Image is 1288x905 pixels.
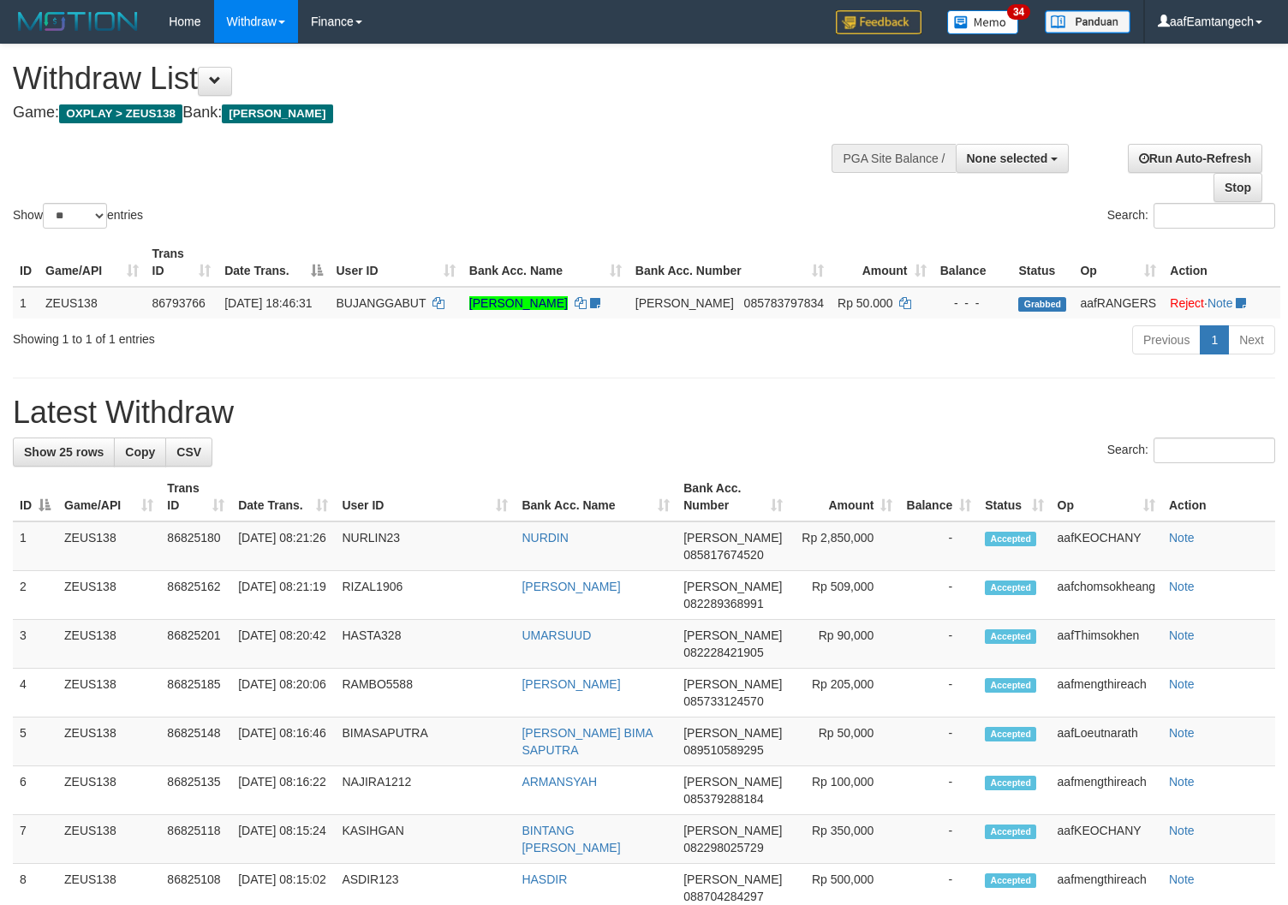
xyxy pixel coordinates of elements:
[899,473,978,521] th: Balance: activate to sort column ascending
[1163,287,1280,319] td: ·
[1228,325,1275,354] a: Next
[940,295,1005,312] div: - - -
[985,825,1036,839] span: Accepted
[1169,824,1195,837] a: Note
[683,580,782,593] span: [PERSON_NAME]
[790,571,899,620] td: Rp 509,000
[13,203,143,229] label: Show entries
[13,669,57,717] td: 4
[57,473,160,521] th: Game/API: activate to sort column ascending
[985,581,1036,595] span: Accepted
[1132,325,1201,354] a: Previous
[1107,438,1275,463] label: Search:
[114,438,166,467] a: Copy
[522,580,620,593] a: [PERSON_NAME]
[522,872,567,886] a: HASDIR
[522,677,620,691] a: [PERSON_NAME]
[683,792,763,806] span: Copy 085379288184 to clipboard
[1051,717,1162,766] td: aafLoeutnarath
[160,669,231,717] td: 86825185
[160,473,231,521] th: Trans ID: activate to sort column ascending
[790,521,899,571] td: Rp 2,850,000
[790,815,899,864] td: Rp 350,000
[1169,580,1195,593] a: Note
[469,296,568,310] a: [PERSON_NAME]
[160,571,231,620] td: 86825162
[231,473,335,521] th: Date Trans.: activate to sort column ascending
[231,571,335,620] td: [DATE] 08:21:19
[57,521,160,571] td: ZEUS138
[1051,815,1162,864] td: aafKEOCHANY
[677,473,790,521] th: Bank Acc. Number: activate to sort column ascending
[933,238,1012,287] th: Balance
[899,521,978,571] td: -
[335,620,515,669] td: HASTA328
[13,62,842,96] h1: Withdraw List
[899,815,978,864] td: -
[1051,620,1162,669] td: aafThimsokhen
[522,531,568,545] a: NURDIN
[832,144,955,173] div: PGA Site Balance /
[1107,203,1275,229] label: Search:
[985,873,1036,888] span: Accepted
[57,620,160,669] td: ZEUS138
[956,144,1070,173] button: None selected
[59,104,182,123] span: OXPLAY > ZEUS138
[335,717,515,766] td: BIMASAPUTRA
[838,296,893,310] span: Rp 50.000
[1051,521,1162,571] td: aafKEOCHANY
[13,571,57,620] td: 2
[1154,438,1275,463] input: Search:
[1200,325,1229,354] a: 1
[1073,238,1163,287] th: Op: activate to sort column ascending
[222,104,332,123] span: [PERSON_NAME]
[1162,473,1275,521] th: Action
[335,521,515,571] td: NURLIN23
[231,669,335,717] td: [DATE] 08:20:06
[57,766,160,815] td: ZEUS138
[1169,628,1195,642] a: Note
[13,104,842,122] h4: Game: Bank:
[1170,296,1204,310] a: Reject
[683,775,782,789] span: [PERSON_NAME]
[744,296,824,310] span: Copy 085783797834 to clipboard
[683,677,782,691] span: [PERSON_NAME]
[1007,4,1030,20] span: 34
[1169,726,1195,740] a: Note
[39,238,146,287] th: Game/API: activate to sort column ascending
[899,717,978,766] td: -
[24,445,104,459] span: Show 25 rows
[146,238,218,287] th: Trans ID: activate to sort column ascending
[899,620,978,669] td: -
[231,521,335,571] td: [DATE] 08:21:26
[967,152,1048,165] span: None selected
[13,287,39,319] td: 1
[1163,238,1280,287] th: Action
[790,669,899,717] td: Rp 205,000
[1051,766,1162,815] td: aafmengthireach
[160,766,231,815] td: 86825135
[978,473,1050,521] th: Status: activate to sort column ascending
[152,296,206,310] span: 86793766
[515,473,677,521] th: Bank Acc. Name: activate to sort column ascending
[1169,775,1195,789] a: Note
[899,571,978,620] td: -
[57,815,160,864] td: ZEUS138
[13,438,115,467] a: Show 25 rows
[985,629,1036,644] span: Accepted
[790,717,899,766] td: Rp 50,000
[1154,203,1275,229] input: Search:
[57,717,160,766] td: ZEUS138
[985,776,1036,790] span: Accepted
[1018,297,1066,312] span: Grabbed
[43,203,107,229] select: Showentries
[57,669,160,717] td: ZEUS138
[231,717,335,766] td: [DATE] 08:16:46
[13,620,57,669] td: 3
[629,238,831,287] th: Bank Acc. Number: activate to sort column ascending
[836,10,921,34] img: Feedback.jpg
[1169,531,1195,545] a: Note
[831,238,933,287] th: Amount: activate to sort column ascending
[13,717,57,766] td: 5
[165,438,212,467] a: CSV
